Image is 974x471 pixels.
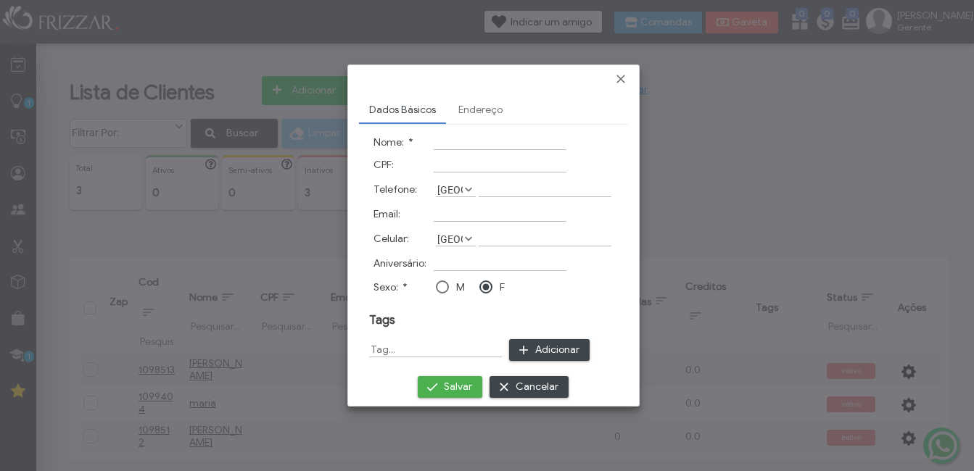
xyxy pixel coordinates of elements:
label: [GEOGRAPHIC_DATA] [436,232,463,246]
a: Endereço [448,98,513,122]
label: Nome: [373,136,413,149]
h3: Tags [369,312,618,328]
label: Aniversário: [373,257,426,270]
span: Salvar [444,376,472,398]
label: CPF: [373,159,394,171]
a: Fechar [614,72,628,86]
button: Cancelar [490,376,569,398]
label: Email: [373,208,400,220]
span: Adicionar [535,339,579,361]
label: Celular: [373,233,409,245]
label: Telefone: [373,183,417,196]
a: Dados Básicos [359,98,446,122]
button: Adicionar [509,339,590,361]
label: [GEOGRAPHIC_DATA] [436,183,463,196]
label: F [500,281,505,293]
label: Sexo: [373,281,408,293]
label: M [456,281,465,293]
span: Cancelar [516,376,558,398]
input: Tag... [369,342,502,357]
button: Salvar [418,376,482,398]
